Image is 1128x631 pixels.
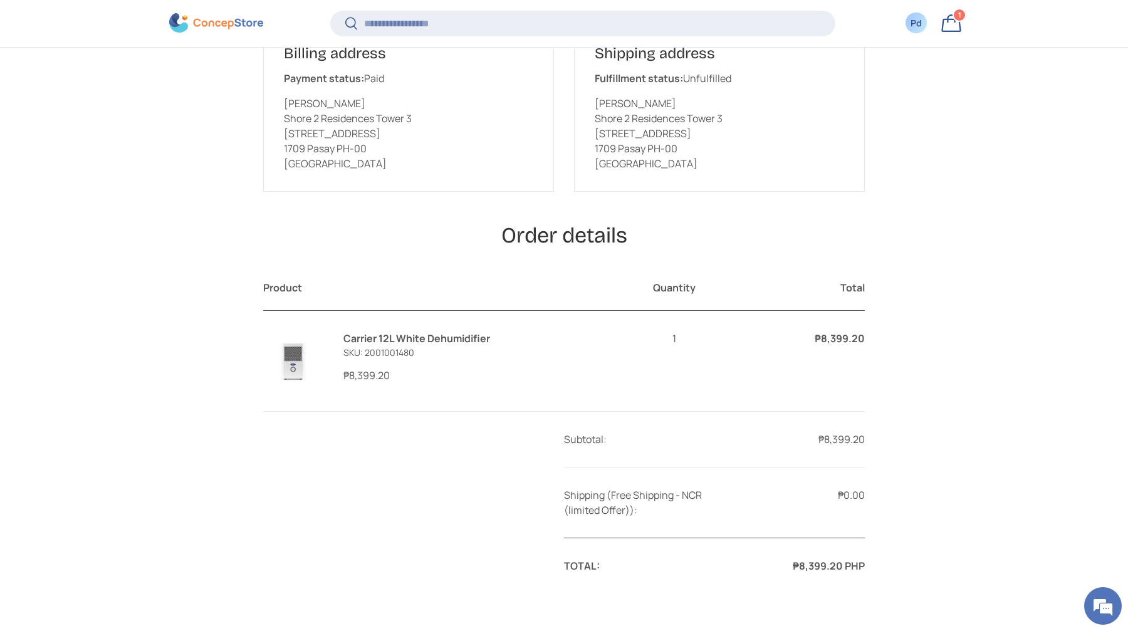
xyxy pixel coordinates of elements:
td: Subtotal: [564,411,744,467]
td: 1 [624,311,744,412]
th: Product [263,265,624,311]
p: Paid [284,71,533,86]
div: Minimize live chat window [206,6,236,36]
p: [PERSON_NAME] Shore 2 Residences Tower 3 [STREET_ADDRESS] 1709 Pasay PH-00 [GEOGRAPHIC_DATA] [284,96,533,171]
strong: Payment status: [284,71,364,85]
td: ₱0.00 [744,467,865,538]
h2: Billing address [284,44,533,63]
span: ₱8,399.20 [343,368,390,382]
strong: Fulfillment status: [595,71,683,85]
span: We're online! [73,158,173,284]
h2: Order details [263,222,865,250]
textarea: Type your message and hit 'Enter' [6,342,239,386]
p: Unfulfilled [595,71,844,86]
strong: Total: [564,559,600,573]
td: Shipping (Free Shipping - NCR (limited Offer)): [564,467,744,538]
th: Total [744,265,865,311]
p: [PERSON_NAME] Shore 2 Residences Tower 3 [STREET_ADDRESS] 1709 Pasay PH-00 [GEOGRAPHIC_DATA] [595,96,844,171]
a: Pd [902,9,930,37]
span: 1 [958,11,961,20]
div: Chat with us now [65,70,211,86]
h2: Shipping address [595,44,844,63]
td: ₱8,399.20 [744,411,865,467]
img: carrier-dehumidifier-12-liter-full-view-concepstore [263,331,323,391]
img: ConcepStore [169,14,263,33]
th: Quantity [624,265,744,311]
strong: ₱8,399.20 PHP [793,559,865,573]
p: SKU: 2001001480 [343,346,604,359]
a: Carrier 12L White Dehumidifier [343,331,490,345]
div: Pd [909,17,923,30]
strong: ₱8,399.20 [815,331,865,345]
